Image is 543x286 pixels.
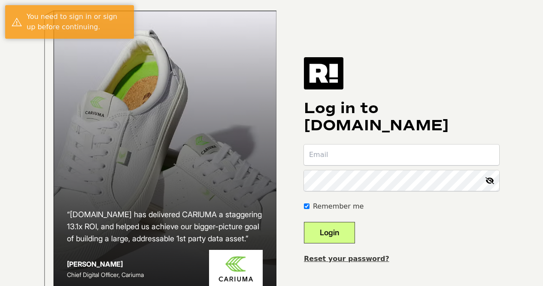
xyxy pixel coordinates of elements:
span: Chief Digital Officer, Cariuma [67,271,144,278]
img: Retention.com [304,57,343,89]
div: You need to sign in or sign up before continuing. [27,12,127,32]
a: Reset your password? [304,255,389,263]
strong: [PERSON_NAME] [67,260,123,268]
h1: Log in to [DOMAIN_NAME] [304,100,499,134]
button: Login [304,222,355,243]
h2: “[DOMAIN_NAME] has delivered CARIUMA a staggering 13.1x ROI, and helped us achieve our bigger-pic... [67,209,263,245]
input: Email [304,145,499,165]
label: Remember me [313,201,364,212]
